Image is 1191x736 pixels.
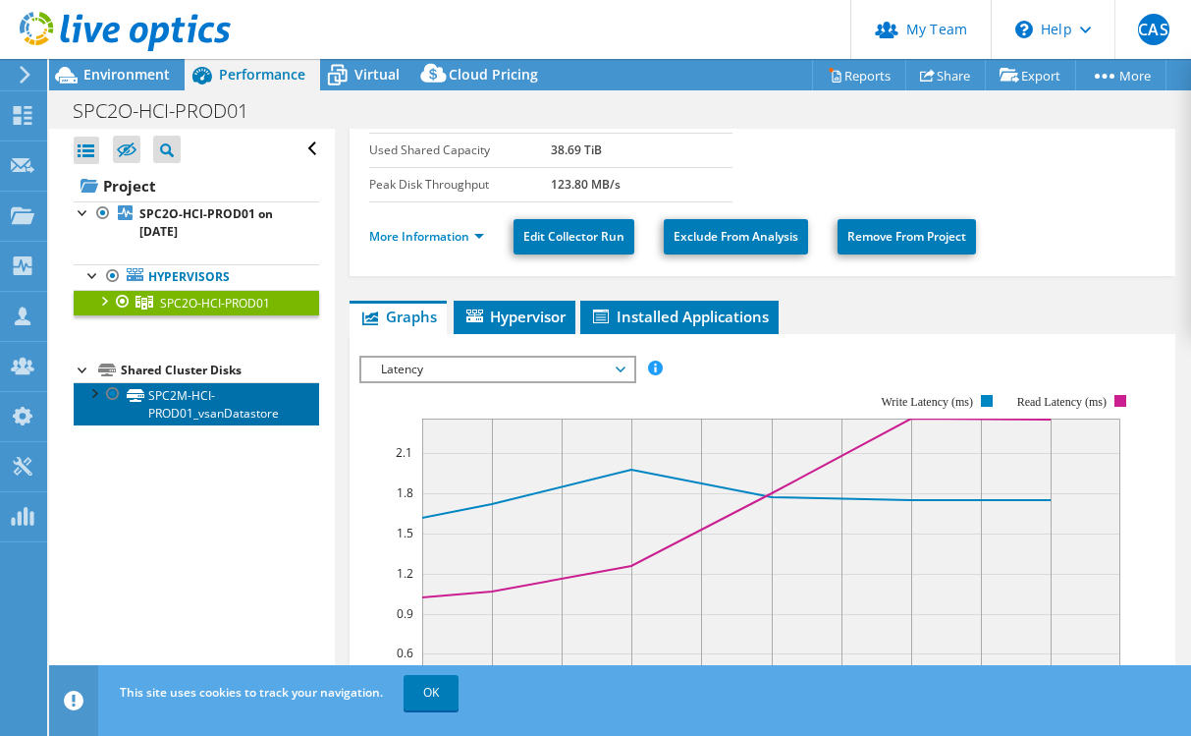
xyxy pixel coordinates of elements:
[905,60,986,90] a: Share
[551,142,602,158] b: 38.69 TiB
[64,100,279,122] h1: SPC2O-HCI-PROD01
[74,382,319,425] a: SPC2M-HCI-PROD01_vsanDatastore
[1075,60,1166,90] a: More
[74,170,319,201] a: Project
[74,201,319,245] a: SPC2O-HCI-PROD01 on [DATE]
[397,484,413,501] text: 1.8
[369,228,484,245] a: More Information
[219,65,305,84] span: Performance
[359,307,437,326] span: Graphs
[121,359,319,382] div: Shared Cluster Disks
[83,65,170,84] span: Environment
[838,219,976,255] a: Remove From Project
[371,358,623,381] span: Latency
[369,141,551,160] label: Used Shared Capacity
[590,307,769,326] span: Installed Applications
[985,60,1076,90] a: Export
[812,60,906,90] a: Reports
[74,264,319,290] a: Hypervisors
[449,65,538,84] span: Cloud Pricing
[1138,14,1169,45] span: CAS
[404,675,459,710] a: OK
[1015,21,1033,38] svg: \n
[1016,395,1106,409] text: Read Latency (ms)
[551,176,621,193] b: 123.80 MB/s
[120,684,383,701] span: This site uses cookies to track your navigation.
[514,219,634,255] a: Edit Collector Run
[397,525,413,541] text: 1.5
[139,205,273,240] b: SPC2O-HCI-PROD01 on [DATE]
[74,290,319,315] a: SPC2O-HCI-PROD01
[369,175,551,195] label: Peak Disk Throughput
[397,645,413,661] text: 0.6
[397,565,413,582] text: 1.2
[160,295,270,311] span: SPC2O-HCI-PROD01
[354,65,400,84] span: Virtual
[397,605,413,622] text: 0.9
[463,307,566,326] span: Hypervisor
[881,395,972,409] text: Write Latency (ms)
[664,219,808,255] a: Exclude From Analysis
[396,444,412,461] text: 2.1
